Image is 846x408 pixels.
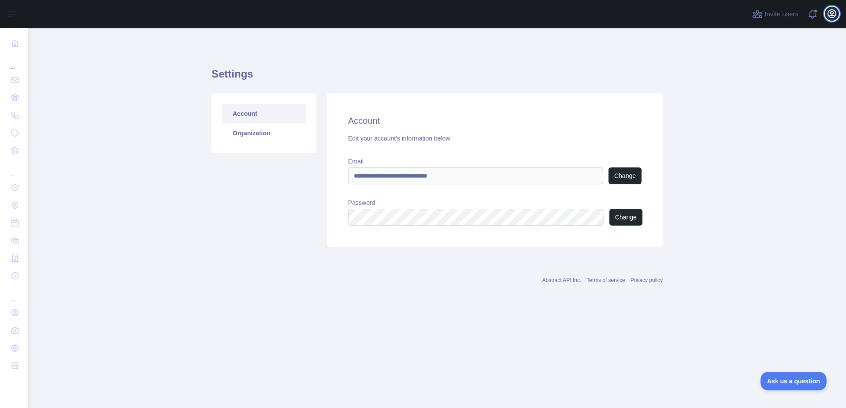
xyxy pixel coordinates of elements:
[761,372,828,390] iframe: Toggle Customer Support
[609,167,642,184] button: Change
[7,53,21,70] div: ...
[7,160,21,178] div: ...
[348,198,642,207] label: Password
[222,123,306,143] a: Organization
[542,277,582,283] a: Abstract API Inc.
[348,157,642,166] label: Email
[222,104,306,123] a: Account
[348,115,642,127] h2: Account
[764,9,798,19] span: Invite users
[586,277,625,283] a: Terms of service
[7,286,21,303] div: ...
[750,7,800,21] button: Invite users
[631,277,663,283] a: Privacy policy
[348,134,642,143] div: Edit your account's information below
[609,209,642,226] button: Change
[211,67,663,88] h1: Settings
